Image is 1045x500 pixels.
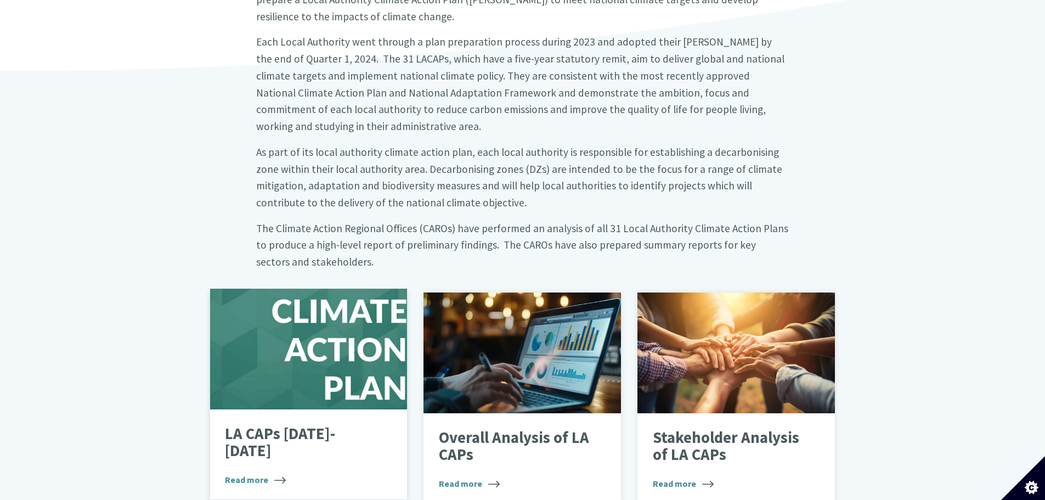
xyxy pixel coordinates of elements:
p: LA CAPs [DATE]-[DATE] [225,425,376,460]
p: Overall Analysis of LA CAPs [439,429,590,464]
big: Each Local Authority went through a plan preparation process during 2023 and adopted their [PERSO... [256,35,784,133]
a: LA CAPs [DATE]-[DATE] Read more [210,289,408,499]
big: The Climate Action Regional Offices (CAROs) have performed an analysis of all 31 Local Authority ... [256,222,788,268]
p: Stakeholder Analysis of LA CAPs [653,429,804,464]
span: Read more [225,473,286,486]
span: Read more [439,477,500,490]
button: Set cookie preferences [1001,456,1045,500]
span: Read more [653,477,714,490]
big: As part of its local authority climate action plan, each local authority is responsible for estab... [256,145,782,209]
